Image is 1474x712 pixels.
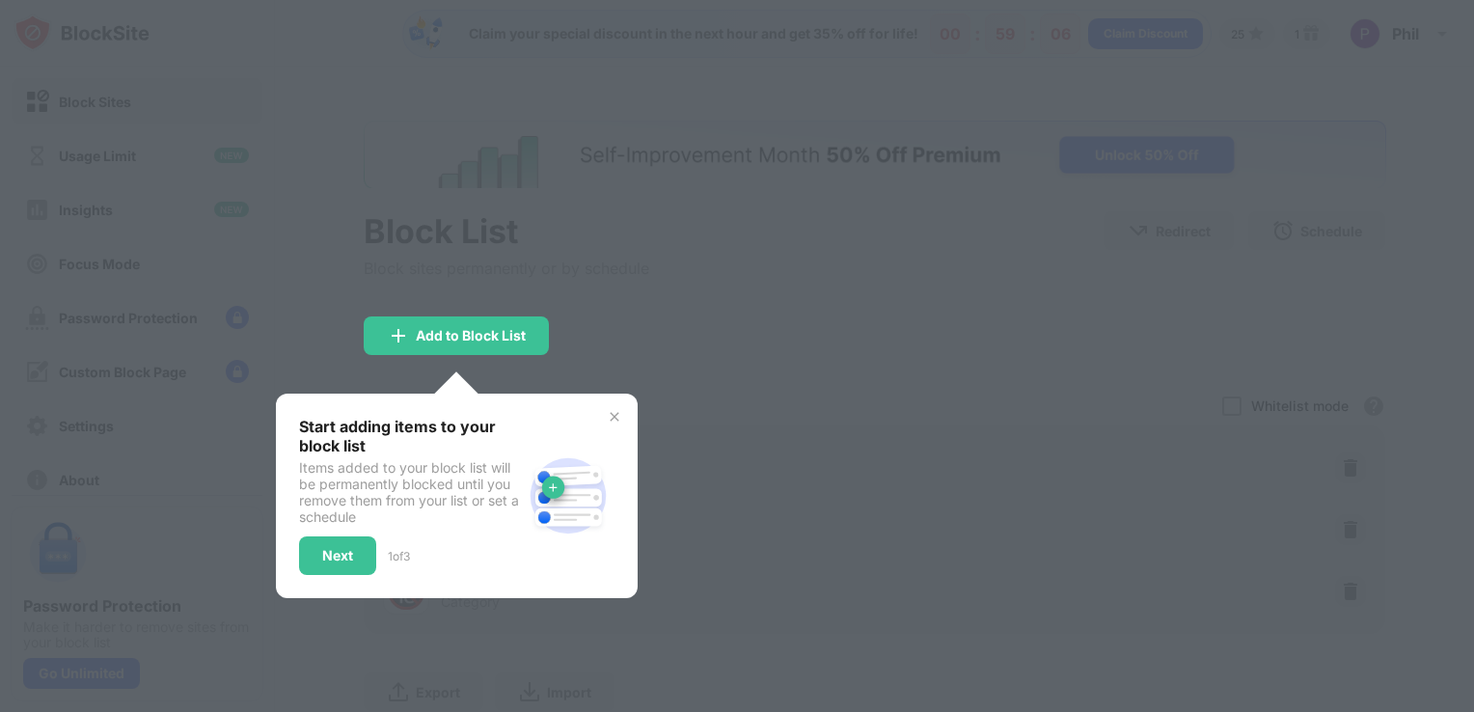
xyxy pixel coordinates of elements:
[299,459,522,525] div: Items added to your block list will be permanently blocked until you remove them from your list o...
[388,549,410,563] div: 1 of 3
[416,328,526,343] div: Add to Block List
[299,417,522,455] div: Start adding items to your block list
[322,548,353,563] div: Next
[522,450,614,542] img: block-site.svg
[607,409,622,424] img: x-button.svg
